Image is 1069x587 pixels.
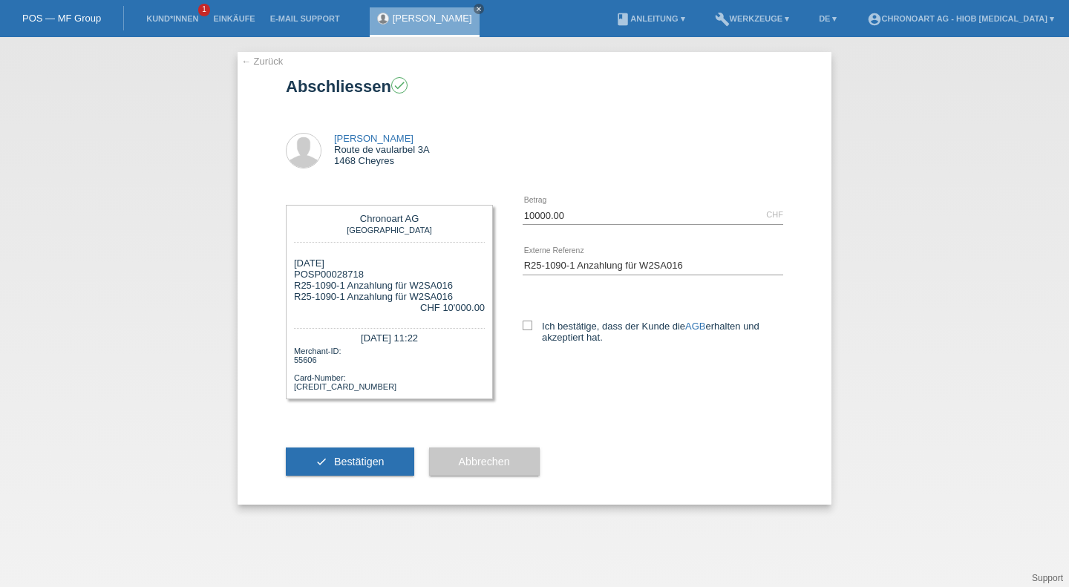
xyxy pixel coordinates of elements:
[429,447,540,476] button: Abbrechen
[459,456,510,468] span: Abbrechen
[615,12,630,27] i: book
[334,133,413,144] a: [PERSON_NAME]
[22,13,101,24] a: POS — MF Group
[286,77,783,96] h1: Abschliessen
[298,213,481,224] div: Chronoart AG
[715,12,730,27] i: build
[811,14,844,23] a: DE ▾
[523,321,783,343] label: Ich bestätige, dass der Kunde die erhalten und akzeptiert hat.
[474,4,484,14] a: close
[334,456,385,468] span: Bestätigen
[294,280,453,291] span: R25-1090-1 Anzahlung für W2SA016
[263,14,347,23] a: E-Mail Support
[707,14,797,23] a: buildWerkzeuge ▾
[294,258,453,302] div: [DATE] POSP00028718 R25-1090-1 Anzahlung für W2SA016
[860,14,1062,23] a: account_circleChronoart AG - Hiob [MEDICAL_DATA] ▾
[139,14,206,23] a: Kund*innen
[393,79,406,92] i: check
[286,447,414,476] button: check Bestätigen
[241,56,283,67] a: ← Zurück
[198,4,210,16] span: 1
[316,456,327,468] i: check
[608,14,692,23] a: bookAnleitung ▾
[294,328,485,345] div: [DATE] 11:22
[206,14,262,23] a: Einkäufe
[475,5,483,13] i: close
[867,12,882,27] i: account_circle
[685,321,705,332] a: AGB
[294,345,485,391] div: Merchant-ID: 55606 Card-Number: [CREDIT_CARD_NUMBER]
[1032,573,1063,583] a: Support
[420,302,485,313] div: CHF 10'000.00
[393,13,472,24] a: [PERSON_NAME]
[766,210,783,219] div: CHF
[298,224,481,235] div: [GEOGRAPHIC_DATA]
[334,133,430,166] div: Route de vaularbel 3A 1468 Cheyres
